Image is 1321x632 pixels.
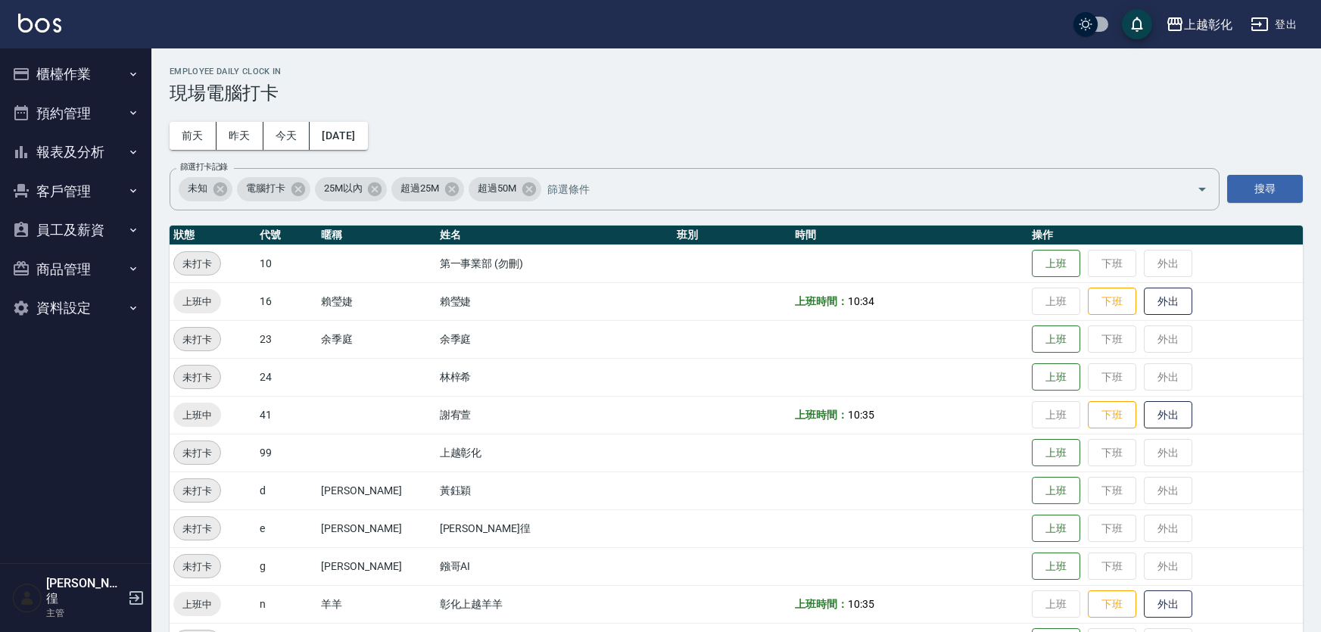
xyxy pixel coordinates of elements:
td: 99 [256,434,317,472]
td: 鏹哥AI [436,547,673,585]
button: 上班 [1032,477,1080,505]
button: 下班 [1088,288,1136,316]
button: 外出 [1144,590,1192,618]
td: [PERSON_NAME] [317,472,435,509]
button: 櫃檯作業 [6,54,145,94]
button: 下班 [1088,590,1136,618]
button: save [1122,9,1152,39]
span: 上班中 [173,407,221,423]
span: 未打卡 [174,369,220,385]
td: 余季庭 [436,320,673,358]
th: 時間 [791,226,1028,245]
button: 上越彰化 [1160,9,1238,40]
span: 10:35 [848,409,874,421]
td: 黃鈺穎 [436,472,673,509]
td: [PERSON_NAME] [317,547,435,585]
button: 前天 [170,122,217,150]
td: 第一事業部 (勿刪) [436,244,673,282]
td: 10 [256,244,317,282]
b: 上班時間： [795,409,848,421]
th: 代號 [256,226,317,245]
td: 謝宥萱 [436,396,673,434]
span: 未知 [179,181,217,196]
span: 未打卡 [174,521,220,537]
h3: 現場電腦打卡 [170,83,1303,104]
span: 10:35 [848,598,874,610]
span: 10:34 [848,295,874,307]
span: 未打卡 [174,256,220,272]
input: 篩選條件 [544,176,1170,202]
td: g [256,547,317,585]
th: 狀態 [170,226,256,245]
button: 下班 [1088,401,1136,429]
button: 上班 [1032,515,1080,543]
p: 主管 [46,606,123,620]
td: [PERSON_NAME]徨 [436,509,673,547]
td: 賴瑩婕 [317,282,435,320]
span: 上班中 [173,294,221,310]
button: 資料設定 [6,288,145,328]
button: 上班 [1032,439,1080,467]
button: 登出 [1245,11,1303,39]
button: 客戶管理 [6,172,145,211]
th: 暱稱 [317,226,435,245]
span: 未打卡 [174,559,220,574]
td: n [256,585,317,623]
th: 操作 [1028,226,1303,245]
h2: Employee Daily Clock In [170,67,1303,76]
button: Open [1190,177,1214,201]
b: 上班時間： [795,295,848,307]
td: 41 [256,396,317,434]
button: 上班 [1032,363,1080,391]
td: [PERSON_NAME] [317,509,435,547]
span: 25M以內 [315,181,372,196]
div: 上越彰化 [1184,15,1232,34]
button: 搜尋 [1227,175,1303,203]
span: 未打卡 [174,445,220,461]
td: 余季庭 [317,320,435,358]
td: 16 [256,282,317,320]
button: 上班 [1032,250,1080,278]
div: 超過25M [391,177,464,201]
button: 昨天 [217,122,263,150]
h5: [PERSON_NAME]徨 [46,576,123,606]
button: 上班 [1032,325,1080,353]
span: 上班中 [173,596,221,612]
td: 羊羊 [317,585,435,623]
label: 篩選打卡記錄 [180,161,228,173]
b: 上班時間： [795,598,848,610]
td: e [256,509,317,547]
button: 今天 [263,122,310,150]
td: 24 [256,358,317,396]
div: 25M以內 [315,177,388,201]
button: [DATE] [310,122,367,150]
td: 上越彰化 [436,434,673,472]
button: 員工及薪資 [6,210,145,250]
th: 姓名 [436,226,673,245]
th: 班別 [673,226,791,245]
button: 外出 [1144,288,1192,316]
div: 超過50M [469,177,541,201]
td: 彰化上越羊羊 [436,585,673,623]
td: d [256,472,317,509]
td: 賴瑩婕 [436,282,673,320]
span: 未打卡 [174,332,220,347]
button: 預約管理 [6,94,145,133]
img: Person [12,583,42,613]
span: 超過50M [469,181,525,196]
button: 上班 [1032,553,1080,581]
span: 超過25M [391,181,448,196]
td: 林梓希 [436,358,673,396]
img: Logo [18,14,61,33]
button: 報表及分析 [6,132,145,172]
span: 電腦打卡 [237,181,294,196]
span: 未打卡 [174,483,220,499]
button: 外出 [1144,401,1192,429]
td: 23 [256,320,317,358]
button: 商品管理 [6,250,145,289]
div: 電腦打卡 [237,177,310,201]
div: 未知 [179,177,232,201]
